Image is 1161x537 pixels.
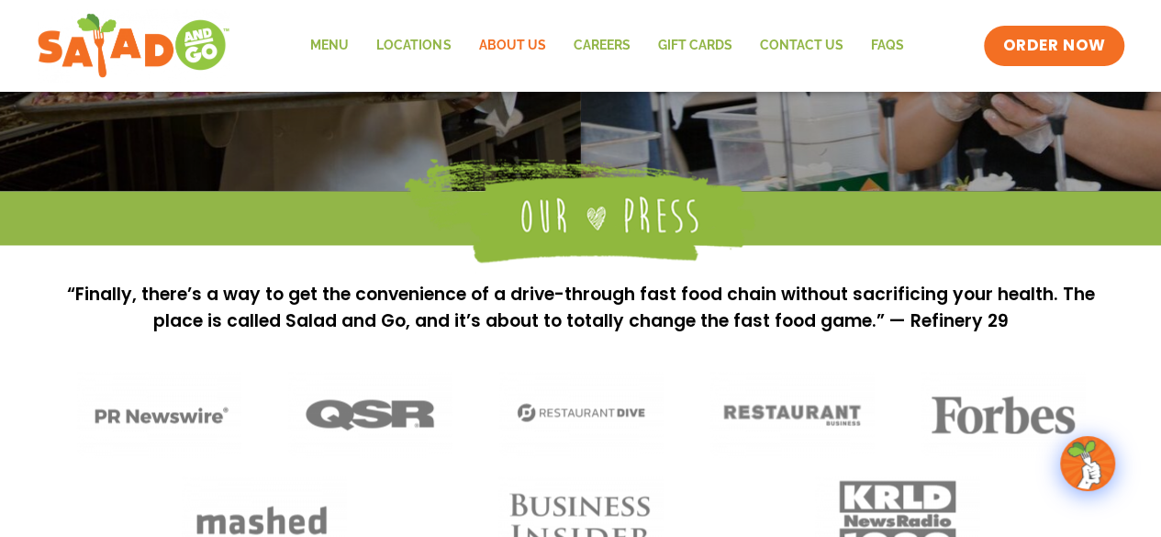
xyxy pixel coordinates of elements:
p: “Finally, there’s a way to get the convenience of a drive-through fast food chain without sacrifi... [67,282,1095,334]
img: Media_Restaurant Dive [498,371,664,458]
img: new-SAG-logo-768×292 [37,9,230,83]
img: Media_Restaurant Business [709,371,875,458]
a: FAQs [856,25,917,67]
nav: Menu [296,25,917,67]
a: Contact Us [745,25,856,67]
a: Menu [296,25,363,67]
a: GIFT CARDS [643,25,745,67]
a: About Us [464,25,559,67]
img: wpChatIcon [1062,438,1113,489]
a: Careers [559,25,643,67]
img: Media_PR Newwire [76,371,241,458]
span: ORDER NOW [1002,35,1105,57]
img: Media_QSR logo [287,371,452,458]
a: ORDER NOW [984,26,1123,66]
a: Locations [363,25,464,67]
img: Media_Forbes logo [921,371,1086,458]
